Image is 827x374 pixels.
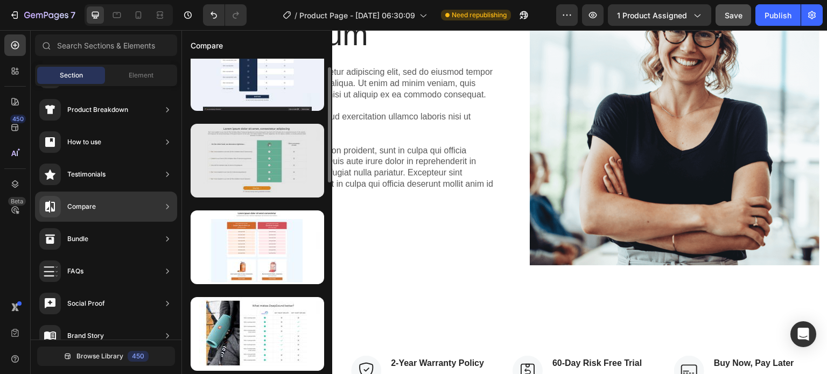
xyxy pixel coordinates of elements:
div: How to use [67,137,101,147]
div: Bundle [67,234,88,244]
div: Beta [8,197,26,206]
div: FAQs [67,266,83,277]
div: Brand Story [67,330,104,341]
span: Need republishing [452,10,507,20]
strong: Excepteur sint occaecat [9,116,108,125]
p: 7 [71,9,75,22]
input: Search Sections & Elements [35,34,177,56]
div: 450 [10,115,26,123]
div: 450 [128,351,149,362]
button: Browse Library450 [37,347,175,366]
span: Section [60,70,83,80]
p: 60-Day Risk Free Trial [371,327,475,340]
strong: velit esse cillum [44,138,110,147]
img: Alt Image [170,326,200,356]
span: 1 product assigned [617,10,687,21]
div: Testimonials [67,169,106,180]
div: Publish [765,10,791,21]
img: Alt Image [8,326,38,356]
iframe: Design area [181,30,827,374]
span: Product Page - [DATE] 06:30:09 [299,10,415,21]
img: Alt Image [331,326,361,356]
button: Publish [755,4,801,26]
div: Undo/Redo [203,4,247,26]
p: 2-Year Warranty Policy [209,327,314,340]
span: Element [129,70,153,80]
div: Open Intercom Messenger [790,321,816,347]
button: 1 product assigned [608,4,711,26]
button: Save [716,4,751,26]
p: Lorem ipsum dolor sit amet, consectetur adipiscing elit, sed do eiusmod tempor incididunt ut labo... [9,37,314,193]
span: Save [725,11,742,20]
div: Social Proof [67,298,105,309]
button: 7 [4,4,80,26]
div: Compare [67,201,96,212]
span: Browse Library [76,351,123,361]
p: Free & Secure Delivery [48,327,152,340]
img: Alt Image [493,326,523,356]
div: Product Breakdown [67,104,128,115]
span: / [295,10,297,21]
p: Buy Now, Pay Later [532,327,637,340]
